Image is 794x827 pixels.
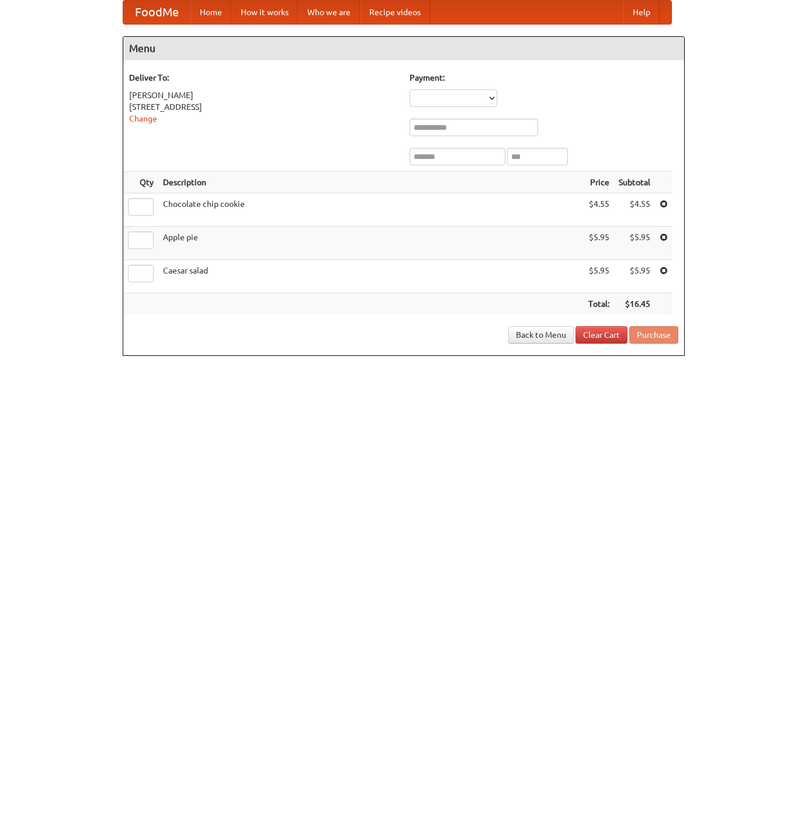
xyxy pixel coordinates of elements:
[614,293,655,315] th: $16.45
[614,172,655,193] th: Subtotal
[584,193,614,227] td: $4.55
[129,89,398,101] div: [PERSON_NAME]
[584,293,614,315] th: Total:
[614,260,655,293] td: $5.95
[123,37,684,60] h4: Menu
[298,1,360,24] a: Who we are
[231,1,298,24] a: How it works
[158,193,584,227] td: Chocolate chip cookie
[129,72,398,84] h5: Deliver To:
[410,72,678,84] h5: Payment:
[123,172,158,193] th: Qty
[129,101,398,113] div: [STREET_ADDRESS]
[190,1,231,24] a: Home
[623,1,660,24] a: Help
[575,326,627,344] a: Clear Cart
[614,193,655,227] td: $4.55
[158,172,584,193] th: Description
[158,260,584,293] td: Caesar salad
[508,326,574,344] a: Back to Menu
[129,114,157,123] a: Change
[629,326,678,344] button: Purchase
[360,1,430,24] a: Recipe videos
[584,260,614,293] td: $5.95
[584,227,614,260] td: $5.95
[123,1,190,24] a: FoodMe
[584,172,614,193] th: Price
[614,227,655,260] td: $5.95
[158,227,584,260] td: Apple pie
